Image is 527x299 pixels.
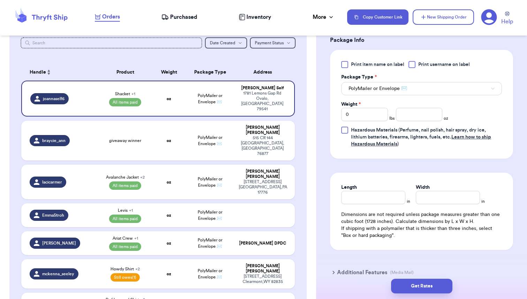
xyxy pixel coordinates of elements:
[109,242,141,251] span: All items paid
[167,241,171,245] strong: oz
[341,74,377,81] label: Package Type
[235,64,295,81] th: Address
[341,82,502,95] button: PolyMailer or Envelope ✉️
[413,9,474,25] button: New Shipping Order
[167,180,171,184] strong: oz
[239,274,287,284] div: [STREET_ADDRESS] Clearmont , WY 82835
[113,236,138,241] span: Ariat Crew
[351,61,404,68] span: Print item name on label
[391,279,452,293] button: Get Rates
[390,270,414,275] p: (Media Mail)
[21,37,202,48] input: Search
[239,85,286,91] div: [PERSON_NAME] Self
[501,17,513,26] span: Help
[407,199,410,204] span: in
[205,37,247,48] button: Date Created
[347,9,408,25] button: Copy Customer Link
[313,13,335,21] div: More
[115,91,135,97] span: Shacket
[153,64,185,81] th: Weight
[135,267,140,271] span: + 2
[349,85,407,92] span: PolyMailer or Envelope ✉️
[351,128,397,133] span: Hazardous Materials
[501,12,513,26] a: Help
[102,13,120,21] span: Orders
[167,139,171,143] strong: oz
[185,64,235,81] th: Package Type
[239,179,287,195] div: [STREET_ADDRESS] [GEOGRAPHIC_DATA] , PA 17776
[42,179,62,185] span: lacicarmer
[42,138,66,143] span: braycie_ann
[418,61,470,68] span: Print username on label
[167,97,171,101] strong: oz
[170,13,197,21] span: Purchased
[341,101,361,108] label: Weight
[109,181,141,190] span: All items paid
[118,208,133,213] span: Levis
[198,238,222,248] span: PolyMailer or Envelope ✉️
[239,13,271,21] a: Inventory
[239,169,287,179] div: [PERSON_NAME] [PERSON_NAME]
[46,68,52,76] button: Sort ascending
[134,236,138,240] span: + 1
[110,273,140,282] span: Still owes (1)
[198,269,222,279] span: PolyMailer or Envelope ✉️
[131,92,135,96] span: + 1
[198,177,222,187] span: PolyMailer or Envelope ✉️
[198,94,222,104] span: PolyMailer or Envelope ✉️
[341,211,502,239] div: Dimensions are not required unless package measures greater than one cubic foot (1728 inches). Ca...
[341,225,502,239] p: If shipping with a polymailer that is thicker than three inches, select "Box or hard packaging".
[389,115,395,121] span: lbs
[250,37,296,48] button: Payment Status
[140,175,145,179] span: + 2
[43,96,64,102] span: joannaself6
[239,135,287,156] div: 515 CR 144 [GEOGRAPHIC_DATA] , [GEOGRAPHIC_DATA] 76877
[95,13,120,22] a: Orders
[167,272,171,276] strong: oz
[239,241,287,246] div: [PERSON_NAME] DPDC
[109,215,141,223] span: All items paid
[337,268,387,277] h3: Additional Features
[42,240,76,246] span: [PERSON_NAME]
[167,213,171,217] strong: oz
[210,41,235,45] span: Date Created
[198,210,222,220] span: PolyMailer or Envelope ✉️
[198,135,222,146] span: PolyMailer or Envelope ✉️
[341,184,357,191] label: Length
[161,13,197,21] a: Purchased
[444,115,448,121] span: oz
[239,263,287,274] div: [PERSON_NAME] [PERSON_NAME]
[42,271,74,277] span: mckenna_seeley
[330,36,513,44] h3: Package Info
[239,91,286,112] div: 1781 Lemons Gap Rd Ovalo , [GEOGRAPHIC_DATA] 79541
[416,184,430,191] label: Width
[129,208,133,212] span: + 1
[98,64,153,81] th: Product
[110,266,140,272] span: Howdy Shirt
[30,69,46,76] span: Handle
[106,174,145,180] span: Avalanche Jacket
[351,128,491,147] span: (Perfume, nail polish, hair spray, dry ice, lithium batteries, firearms, lighters, fuels, etc. )
[109,98,141,106] span: All items paid
[481,199,485,204] span: in
[42,212,64,218] span: EmmaStroh
[246,13,271,21] span: Inventory
[255,41,284,45] span: Payment Status
[109,138,141,143] span: giveaway winner
[239,125,287,135] div: [PERSON_NAME] [PERSON_NAME]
